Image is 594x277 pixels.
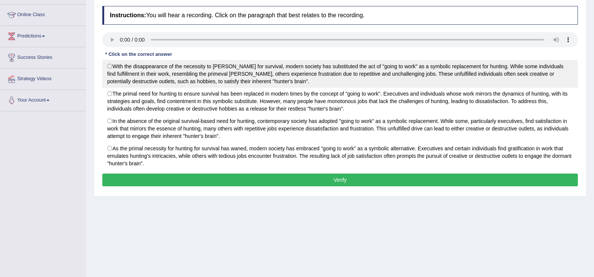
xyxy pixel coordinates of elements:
div: * Click on the correct answer [102,51,175,58]
label: With the disappearance of the necessity to [PERSON_NAME] for survival, modern society has substit... [102,60,578,88]
a: Online Class [0,4,86,23]
a: Success Stories [0,47,86,66]
label: As the primal necessity for hunting for survival has waned, modern society has embraced "going to... [102,142,578,170]
a: Your Account [0,90,86,109]
button: Verify [102,174,578,186]
b: Instructions: [110,12,146,18]
a: Predictions [0,26,86,45]
h4: You will hear a recording. Click on the paragraph that best relates to the recording. [102,6,578,25]
label: The primal need for hunting to ensure survival has been replaced in modern times by the concept o... [102,87,578,115]
a: Strategy Videos [0,69,86,87]
label: In the absence of the original survival-based need for hunting, contemporary society has adopted ... [102,115,578,142]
